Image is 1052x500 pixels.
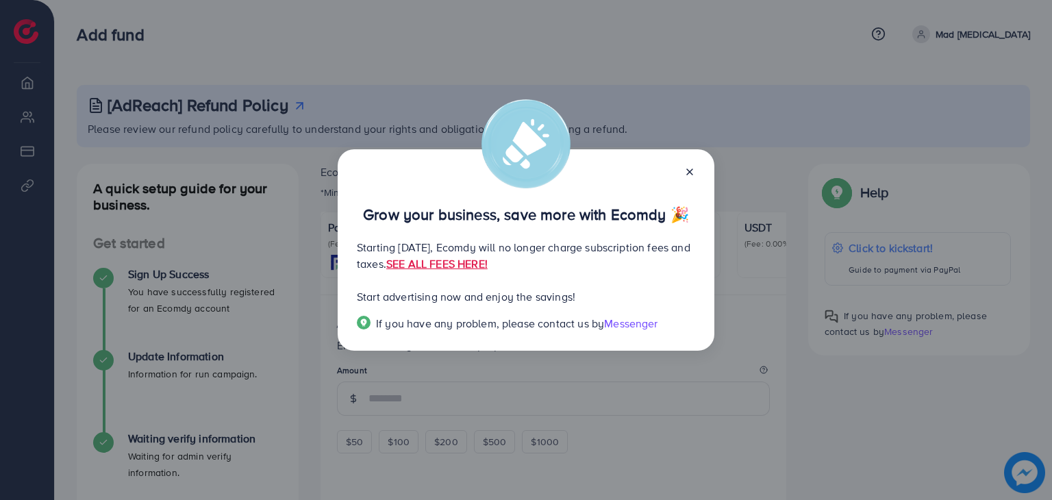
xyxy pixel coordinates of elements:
[357,288,695,305] p: Start advertising now and enjoy the savings!
[481,99,571,188] img: alert
[357,316,371,329] img: Popup guide
[604,316,657,331] span: Messenger
[357,206,695,223] p: Grow your business, save more with Ecomdy 🎉
[376,316,604,331] span: If you have any problem, please contact us by
[386,256,488,271] a: SEE ALL FEES HERE!
[357,239,695,272] p: Starting [DATE], Ecomdy will no longer charge subscription fees and taxes.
